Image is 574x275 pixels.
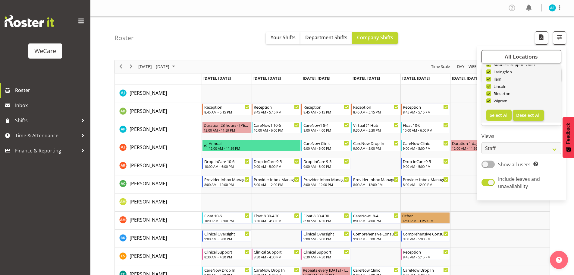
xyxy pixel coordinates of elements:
[202,158,251,169] div: Andrea Ramirez"s event - Drop-inCare 10-6 Begin From Monday, August 18, 2025 at 10:00:00 AM GMT+1...
[254,254,299,259] div: 8:30 AM - 4:30 PM
[563,117,574,158] button: Feedback - Show survey
[305,34,347,41] span: Department Shifts
[353,140,399,146] div: CareNow Drop In
[204,236,250,241] div: 9:00 AM - 5:00 PM
[115,157,202,175] td: Andrea Ramirez resource
[351,212,400,224] div: Ashley Mendoza"s event - CareNow1 8-4 Begin From Thursday, August 21, 2025 at 8:00:00 AM GMT+12:0...
[351,140,400,151] div: Amy Johannsen"s event - CareNow Drop In Begin From Thursday, August 21, 2025 at 9:00:00 AM GMT+12...
[130,216,167,223] a: [PERSON_NAME]
[252,158,301,169] div: Andrea Ramirez"s event - Drop-inCare 9-5 Begin From Tuesday, August 19, 2025 at 9:00:00 AM GMT+12...
[130,198,167,205] a: [PERSON_NAME]
[481,133,561,140] label: Views
[115,230,202,248] td: Brian Ko resource
[401,230,450,242] div: Brian Ko"s event - Comprehensive Consult Begin From Friday, August 22, 2025 at 9:00:00 AM GMT+12:...
[209,146,300,151] div: 12:00 AM - 11:59 PM
[452,146,548,151] div: 12:00 AM - 11:59 PM
[301,230,350,242] div: Brian Ko"s event - Clinical Oversight Begin From Wednesday, August 20, 2025 at 9:00:00 AM GMT+12:...
[549,4,556,11] img: alex-ferguson10997.jpg
[491,98,508,103] span: Wigram
[204,122,250,128] div: Duration 23 hours - [PERSON_NAME]
[115,193,202,212] td: Antonia Mao resource
[204,182,250,187] div: 8:00 AM - 12:00 PM
[303,164,349,169] div: 9:00 AM - 5:00 PM
[130,162,167,169] a: [PERSON_NAME]
[456,63,466,70] button: Timeline Day
[203,75,231,81] span: [DATE], [DATE]
[353,104,399,110] div: Reception
[202,248,251,260] div: Catherine Stewart"s event - Clinical Support Begin From Monday, August 18, 2025 at 8:30:00 AM GMT...
[403,231,448,237] div: Comprehensive Consult
[353,218,399,223] div: 8:00 AM - 4:00 PM
[303,213,349,219] div: Float 8.30-4.30
[403,140,448,146] div: CareNow Clinic
[403,176,448,182] div: Provider Inbox Management
[353,176,399,182] div: Provider Inbox Management
[498,161,531,168] span: Show all users
[491,62,537,67] span: Business Support Office
[126,60,136,73] div: next period
[351,122,400,133] div: Alex Ferguson"s event - Virtual @ Hub Begin From Thursday, August 21, 2025 at 9:30:00 AM GMT+12:0...
[351,176,400,187] div: Andrew Casburn"s event - Provider Inbox Management Begin From Thursday, August 21, 2025 at 8:00:0...
[566,123,571,144] span: Feedback
[130,89,167,97] a: [PERSON_NAME]
[353,231,399,237] div: Comprehensive Consult
[136,60,179,73] div: August 18 - 24, 2025
[202,122,251,133] div: Alex Ferguson"s event - Duration 23 hours - Alex Ferguson Begin From Monday, August 18, 2025 at 1...
[491,77,502,82] span: Ilam
[271,34,296,41] span: Your Shifts
[452,140,548,146] div: Duration 1 days - [PERSON_NAME]
[254,128,299,133] div: 10:00 AM - 6:00 PM
[498,176,540,190] span: Include leaves and unavailability
[401,158,450,169] div: Andrea Ramirez"s event - Drop-inCare 9-5 Begin From Friday, August 22, 2025 at 9:00:00 AM GMT+12:...
[130,235,167,241] span: [PERSON_NAME]
[202,176,251,187] div: Andrew Casburn"s event - Provider Inbox Management Begin From Monday, August 18, 2025 at 8:00:00 ...
[254,158,299,164] div: Drop-inCare 9-5
[303,254,349,259] div: 8:30 AM - 4:30 PM
[254,218,299,223] div: 8:30 AM - 4:30 PM
[556,257,562,263] img: help-xxl-2.png
[401,122,450,133] div: Alex Ferguson"s event - Float 10-6 Begin From Friday, August 22, 2025 at 10:00:00 AM GMT+12:00 En...
[403,110,448,114] div: 8:45 AM - 5:15 PM
[353,213,399,219] div: CareNow1 8-4
[401,176,450,187] div: Andrew Casburn"s event - Provider Inbox Management Begin From Friday, August 22, 2025 at 8:00:00 ...
[353,75,380,81] span: [DATE], [DATE]
[301,104,350,115] div: Aleea Devenport"s event - Reception Begin From Wednesday, August 20, 2025 at 8:45:00 AM GMT+12:00...
[403,254,448,259] div: 8:45 AM - 5:15 PM
[254,182,299,187] div: 8:00 AM - 12:00 PM
[202,104,251,115] div: Aleea Devenport"s event - Reception Begin From Monday, August 18, 2025 at 8:45:00 AM GMT+12:00 En...
[209,140,300,146] div: Annual
[130,252,167,260] a: [PERSON_NAME]
[204,110,250,114] div: 8:45 AM - 5:15 PM
[401,248,450,260] div: Catherine Stewart"s event - Reception Begin From Friday, August 22, 2025 at 8:45:00 AM GMT+12:00 ...
[253,75,281,81] span: [DATE], [DATE]
[468,63,480,70] button: Timeline Week
[130,108,167,114] span: [PERSON_NAME]
[353,267,399,273] div: CareNow Clinic
[204,158,250,164] div: Drop-inCare 10-6
[254,249,299,255] div: Clinical Support
[202,230,251,242] div: Brian Ko"s event - Clinical Oversight Begin From Monday, August 18, 2025 at 9:00:00 AM GMT+12:00 ...
[353,128,399,133] div: 9:30 AM - 5:30 PM
[403,104,448,110] div: Reception
[254,176,299,182] div: Provider Inbox Management
[301,212,350,224] div: Ashley Mendoza"s event - Float 8.30-4.30 Begin From Wednesday, August 20, 2025 at 8:30:00 AM GMT+...
[486,110,512,121] button: Select All
[353,110,399,114] div: 8:45 AM - 5:15 PM
[204,176,250,182] div: Provider Inbox Management
[204,104,250,110] div: Reception
[252,248,301,260] div: Catherine Stewart"s event - Clinical Support Begin From Tuesday, August 19, 2025 at 8:30:00 AM GM...
[430,63,451,70] button: Time Scale
[353,182,399,187] div: 8:00 AM - 12:00 PM
[452,75,479,81] span: [DATE], [DATE]
[254,104,299,110] div: Reception
[450,140,549,151] div: Amy Johannsen"s event - Duration 1 days - Amy Johannsen Begin From Saturday, August 23, 2025 at 1...
[130,90,167,96] span: [PERSON_NAME]
[303,128,349,133] div: 8:00 AM - 4:00 PM
[301,158,350,169] div: Andrea Ramirez"s event - Drop-inCare 9-5 Begin From Wednesday, August 20, 2025 at 9:00:00 AM GMT+...
[401,140,450,151] div: Amy Johannsen"s event - CareNow Clinic Begin From Friday, August 22, 2025 at 9:00:00 AM GMT+12:00...
[252,176,301,187] div: Andrew Casburn"s event - Provider Inbox Management Begin From Tuesday, August 19, 2025 at 8:00:00...
[303,218,349,223] div: 8:30 AM - 4:30 PM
